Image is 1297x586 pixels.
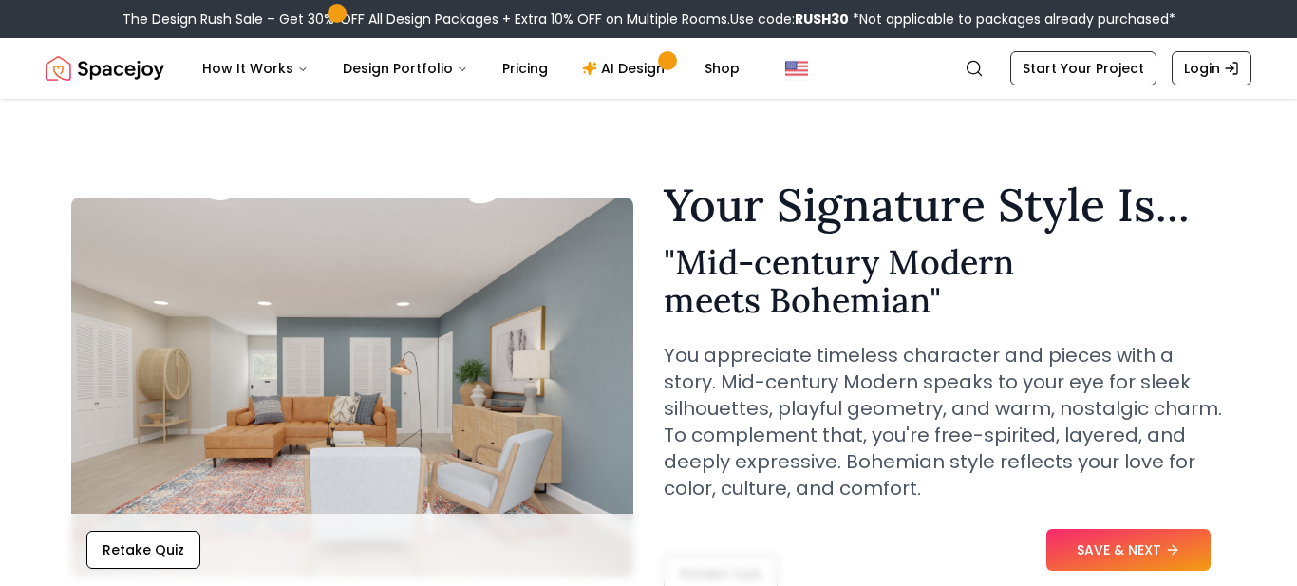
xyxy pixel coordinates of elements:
button: Retake Quiz [86,531,200,569]
span: Use code: [730,9,849,28]
h1: Your Signature Style Is... [664,182,1226,228]
a: Shop [689,49,755,87]
button: SAVE & NEXT [1046,529,1211,571]
button: How It Works [187,49,324,87]
a: Login [1172,51,1251,85]
button: Design Portfolio [328,49,483,87]
a: Spacejoy [46,49,164,87]
img: Mid-century Modern meets Bohemian Style Example [71,198,633,577]
nav: Global [46,38,1251,99]
b: RUSH30 [795,9,849,28]
img: Spacejoy Logo [46,49,164,87]
img: United States [785,57,808,80]
a: AI Design [567,49,686,87]
nav: Main [187,49,755,87]
p: You appreciate timeless character and pieces with a story. Mid-century Modern speaks to your eye ... [664,342,1226,501]
div: The Design Rush Sale – Get 30% OFF All Design Packages + Extra 10% OFF on Multiple Rooms. [122,9,1175,28]
a: Start Your Project [1010,51,1156,85]
h2: " Mid-century Modern meets Bohemian " [664,243,1226,319]
a: Pricing [487,49,563,87]
span: *Not applicable to packages already purchased* [849,9,1175,28]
